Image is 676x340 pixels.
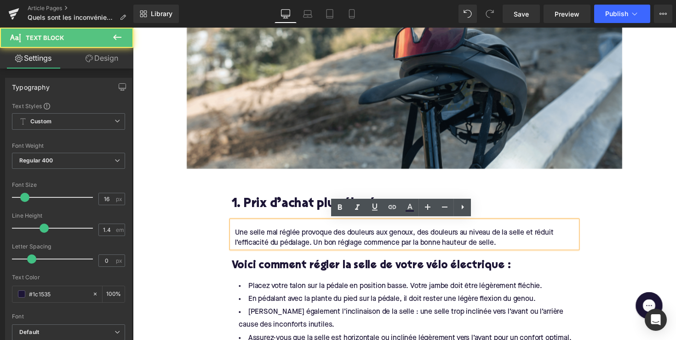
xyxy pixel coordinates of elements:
div: Text Styles [12,102,125,109]
b: Custom [30,118,52,126]
div: Font Weight [12,143,125,149]
b: Regular 400 [19,157,53,164]
div: % [103,286,125,302]
li: [PERSON_NAME] également l’inclinaison de la selle : une selle trop inclinée vers l’avant ou l’arr... [101,285,455,311]
li: Placez votre talon sur la pédale en position basse. Votre jambe doit être légèrement fléchie. [101,258,455,271]
span: px [116,258,124,264]
a: Article Pages [28,5,133,12]
li: En pédalant avec la plante du pied sur la pédale, il doit rester une légère flexion du genou. [101,271,455,285]
div: Font Size [12,182,125,188]
a: Tablet [319,5,341,23]
span: Quels sont les inconvénients d’un vélo électrique ? [28,14,116,21]
button: More [654,5,672,23]
span: Publish [605,10,628,17]
i: Default [19,328,39,336]
span: px [116,196,124,202]
button: Publish [594,5,650,23]
span: Preview [555,9,579,19]
a: Desktop [275,5,297,23]
span: Save [514,9,529,19]
div: Une selle mal réglée provoque des douleurs aux genoux, des douleurs au niveau de la selle et rédu... [104,205,455,226]
span: Text Block [26,34,64,41]
button: Undo [458,5,477,23]
a: Design [69,48,135,69]
input: Color [29,289,88,299]
h3: Voici comment régler la selle de votre vélo électrique : [101,236,455,251]
div: Line Height [12,213,125,219]
a: Preview [544,5,590,23]
a: New Library [133,5,179,23]
h2: 1. Prix d’achat plus élevé [101,174,455,188]
button: Redo [481,5,499,23]
li: Assurez-vous que la selle est horizontale ou inclinée légèrement vers l’avant pour un confort opt... [101,311,455,325]
span: Library [151,10,172,18]
a: Mobile [341,5,363,23]
div: Typography [12,78,50,91]
div: Font [12,313,125,320]
div: Letter Spacing [12,243,125,250]
iframe: Gorgias live chat messenger [510,268,547,302]
div: Open Intercom Messenger [645,309,667,331]
a: Laptop [297,5,319,23]
div: Text Color [12,274,125,281]
span: em [116,227,124,233]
